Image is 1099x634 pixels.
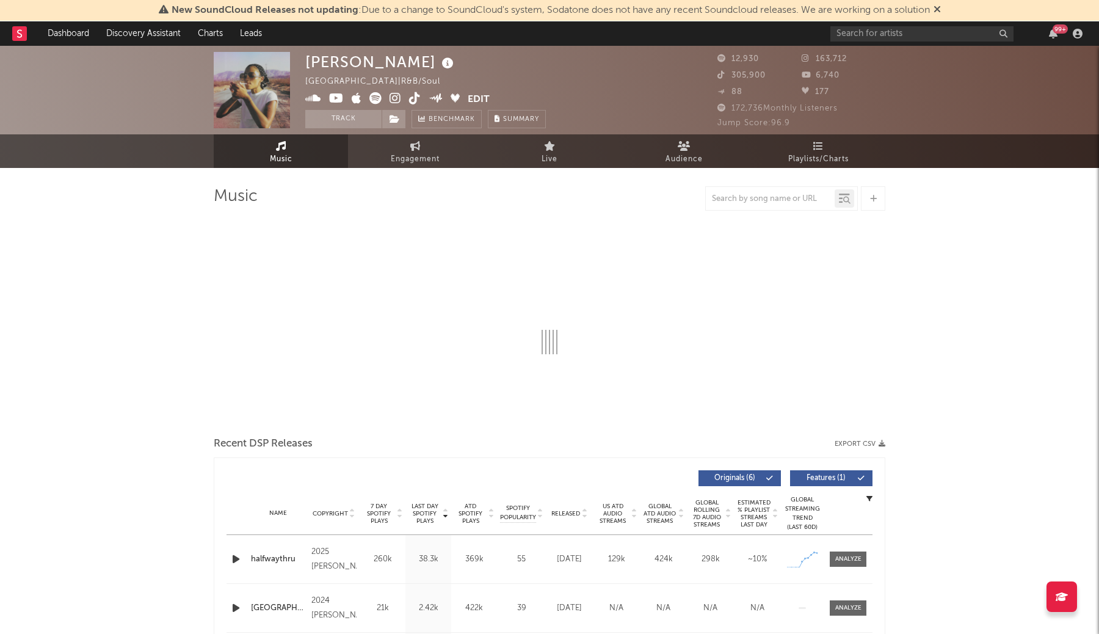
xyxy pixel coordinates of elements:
span: Summary [503,116,539,123]
a: Playlists/Charts [751,134,885,168]
div: 39 [500,602,543,614]
a: Live [482,134,617,168]
div: [PERSON_NAME] [305,52,457,72]
span: Playlists/Charts [788,152,849,167]
div: 298k [690,553,731,566]
span: New SoundCloud Releases not updating [172,5,358,15]
a: Music [214,134,348,168]
span: 6,740 [802,71,840,79]
div: N/A [596,602,637,614]
span: Spotify Popularity [500,504,536,522]
span: 163,712 [802,55,847,63]
div: 55 [500,553,543,566]
span: Last Day Spotify Plays [408,503,441,525]
span: Released [551,510,580,517]
div: 2024 [PERSON_NAME] [311,594,357,623]
span: Global ATD Audio Streams [643,503,676,525]
button: 99+ [1049,29,1057,38]
div: 99 + [1053,24,1068,34]
span: Originals ( 6 ) [706,475,763,482]
div: ~ 10 % [737,553,778,566]
div: 422k [454,602,494,614]
div: Global Streaming Trend (Last 60D) [784,495,821,532]
span: 7 Day Spotify Plays [363,503,395,525]
div: 38.3k [408,553,448,566]
a: Discovery Assistant [98,21,189,46]
a: Charts [189,21,231,46]
span: Benchmark [429,112,475,127]
span: US ATD Audio Streams [596,503,629,525]
div: [GEOGRAPHIC_DATA] | R&B/Soul [305,75,454,89]
a: Leads [231,21,270,46]
button: Export CSV [835,440,885,448]
div: [DATE] [549,602,590,614]
span: 88 [717,88,742,96]
span: Copyright [313,510,348,517]
div: 21k [363,602,402,614]
span: 12,930 [717,55,759,63]
a: Engagement [348,134,482,168]
span: Engagement [391,152,440,167]
a: halfwaythru [251,553,305,566]
span: ATD Spotify Plays [454,503,487,525]
span: : Due to a change to SoundCloud's system, Sodatone does not have any recent Soundcloud releases. ... [172,5,930,15]
div: 369k [454,553,494,566]
input: Search for artists [830,26,1014,42]
span: 305,900 [717,71,766,79]
span: Estimated % Playlist Streams Last Day [737,499,771,528]
a: Audience [617,134,751,168]
div: N/A [737,602,778,614]
span: Features ( 1 ) [798,475,854,482]
span: 172,736 Monthly Listeners [717,104,838,112]
div: Name [251,509,305,518]
div: [DATE] [549,553,590,566]
a: Dashboard [39,21,98,46]
button: Originals(6) [698,470,781,486]
div: N/A [690,602,731,614]
div: 2.42k [408,602,448,614]
div: 129k [596,553,637,566]
div: 424k [643,553,684,566]
div: 260k [363,553,402,566]
input: Search by song name or URL [706,194,835,204]
span: Global Rolling 7D Audio Streams [690,499,724,528]
span: Music [270,152,292,167]
a: Benchmark [412,110,482,128]
span: Recent DSP Releases [214,437,313,451]
span: Audience [666,152,703,167]
button: Summary [488,110,546,128]
button: Track [305,110,382,128]
div: N/A [643,602,684,614]
span: Jump Score: 96.9 [717,119,790,127]
a: [GEOGRAPHIC_DATA] [251,602,305,614]
button: Edit [468,92,490,107]
span: 177 [802,88,829,96]
button: Features(1) [790,470,872,486]
span: Live [542,152,557,167]
span: Dismiss [934,5,941,15]
div: 2025 [PERSON_NAME] [311,545,357,574]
